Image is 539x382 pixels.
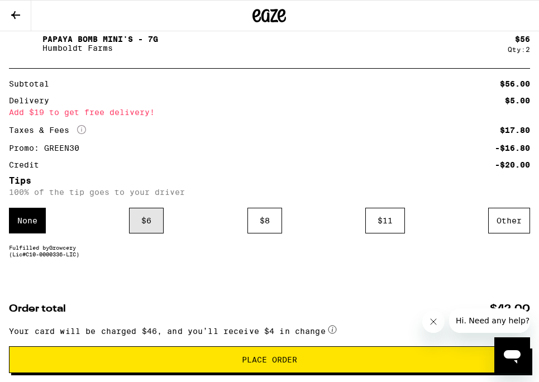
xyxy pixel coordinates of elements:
div: Other [488,208,530,233]
span: Order total [9,304,66,314]
span: $42.00 [490,304,530,314]
iframe: Message from company [449,308,530,333]
div: Delivery [9,97,57,104]
div: $17.80 [500,126,530,134]
div: -$16.80 [495,144,530,152]
div: None [9,208,46,233]
div: $5.00 [505,97,530,104]
div: Add $19 to get free delivery! [9,108,530,116]
img: Papaya Bomb Mini's - 7g [9,28,40,59]
p: Humboldt Farms [42,44,158,52]
div: $56.00 [500,80,530,88]
div: -$20.00 [495,161,530,169]
div: Fulfilled by Growcery (Lic# C10-0000336-LIC ) [9,244,530,257]
p: 100% of the tip goes to your driver [9,188,530,197]
h5: Tips [9,176,530,185]
span: Your card will be charged $46, and you’ll receive $4 in change [9,323,326,338]
button: Place Order [9,346,530,373]
div: $ 6 [129,208,164,233]
div: Qty: 2 [508,46,530,53]
div: $ 8 [247,208,282,233]
div: $ 56 [515,35,530,44]
div: Credit [9,161,47,169]
div: Subtotal [9,80,57,88]
span: Place Order [242,356,297,364]
div: $ 11 [365,208,405,233]
p: Papaya Bomb Mini's - 7g [42,35,158,44]
div: Promo: GREEN30 [9,144,87,152]
iframe: Close message [422,311,445,333]
iframe: Button to launch messaging window [494,337,530,373]
div: Taxes & Fees [9,125,86,135]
